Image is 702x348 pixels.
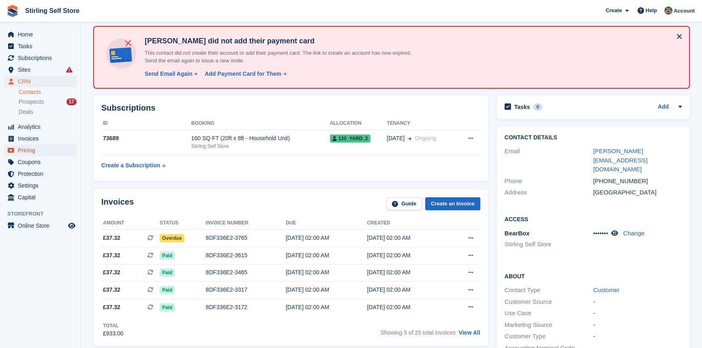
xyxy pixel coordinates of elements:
a: menu [4,145,77,156]
a: [PERSON_NAME][EMAIL_ADDRESS][DOMAIN_NAME] [593,147,647,173]
a: menu [4,180,77,191]
div: - [593,332,682,341]
span: £37.32 [103,303,120,312]
h4: [PERSON_NAME] did not add their payment card [141,36,425,46]
div: 8DF336E2-3765 [206,234,286,242]
a: menu [4,64,77,75]
i: Smart entry sync failures have occurred [66,66,73,73]
a: Stirling Self Store [22,4,83,17]
span: Settings [18,180,66,191]
div: 8DF336E2-3615 [206,251,286,260]
a: Deals [19,108,77,116]
span: Paid [160,286,175,294]
div: Customer Type [505,332,593,341]
span: Paid [160,252,175,260]
div: 17 [66,98,77,105]
div: 160 SQ FT (20ft x 8ft - Household Unit) [191,134,330,143]
a: Change [623,230,644,237]
div: 8DF336E2-3465 [206,268,286,277]
div: [DATE] 02:00 AM [286,286,367,294]
div: - [593,297,682,307]
a: Contacts [19,88,77,96]
div: Total [103,322,124,329]
a: Customer [593,286,619,293]
a: Create an Invoice [425,197,480,211]
span: Prospects [19,98,44,106]
a: Add Payment Card for Them [201,70,287,78]
span: ••••••• [593,230,608,237]
th: Tenancy [387,117,456,130]
a: menu [4,121,77,132]
img: Lucy [664,6,672,15]
a: menu [4,76,77,87]
div: [DATE] 02:00 AM [367,234,449,242]
div: Address [505,188,593,197]
span: Analytics [18,121,66,132]
div: Send Email Again [145,70,193,78]
div: Email [505,147,593,174]
div: £933.00 [103,329,124,338]
a: menu [4,220,77,231]
a: Prospects 17 [19,98,77,106]
span: 120_Yard_2 [330,135,370,143]
h2: About [505,272,682,280]
div: Use Case [505,309,593,318]
div: [DATE] 02:00 AM [286,234,367,242]
th: Amount [101,217,160,230]
a: Create a Subscription [101,158,165,173]
a: menu [4,133,77,144]
h2: Contact Details [505,135,682,141]
h2: Subscriptions [101,103,480,113]
a: Guide [386,197,422,211]
a: menu [4,41,77,52]
span: Deals [19,108,33,116]
div: Marketing Source [505,320,593,330]
div: Create a Subscription [101,161,160,170]
a: menu [4,156,77,168]
a: menu [4,192,77,203]
div: - [593,309,682,318]
a: menu [4,29,77,40]
span: Protection [18,168,66,179]
th: Due [286,217,367,230]
span: Overdue [160,234,184,242]
a: Add [658,102,669,112]
a: Preview store [67,221,77,231]
span: £37.32 [103,234,120,242]
div: [DATE] 02:00 AM [367,303,449,312]
img: no-card-linked-e7822e413c904bf8b177c4d89f31251c4716f9871600ec3ca5bfc59e148c83f4.svg [104,36,138,71]
span: Sites [18,64,66,75]
span: Online Store [18,220,66,231]
span: [DATE] [387,134,405,143]
div: 8DF336E2-3172 [206,303,286,312]
th: ID [101,117,191,130]
th: Invoice number [206,217,286,230]
span: Create [606,6,622,15]
a: menu [4,52,77,64]
span: CRM [18,76,66,87]
th: Booking [191,117,330,130]
div: Stirling Self Store [191,143,330,150]
span: Tasks [18,41,66,52]
h2: Access [505,215,682,223]
span: Pricing [18,145,66,156]
span: Storefront [7,210,81,218]
span: BearBox [505,230,530,237]
div: Customer Source [505,297,593,307]
div: 0 [533,103,542,111]
span: £37.32 [103,251,120,260]
div: [PHONE_NUMBER] [593,177,682,186]
div: [GEOGRAPHIC_DATA] [593,188,682,197]
span: Capital [18,192,66,203]
div: [DATE] 02:00 AM [367,251,449,260]
div: Phone [505,177,593,186]
span: £37.32 [103,268,120,277]
span: Ongoing [415,135,436,141]
h2: Tasks [514,103,530,111]
span: Subscriptions [18,52,66,64]
th: Status [160,217,206,230]
div: [DATE] 02:00 AM [286,268,367,277]
span: Showing 5 of 25 total invoices [381,329,456,336]
span: Paid [160,269,175,277]
div: [DATE] 02:00 AM [367,268,449,277]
